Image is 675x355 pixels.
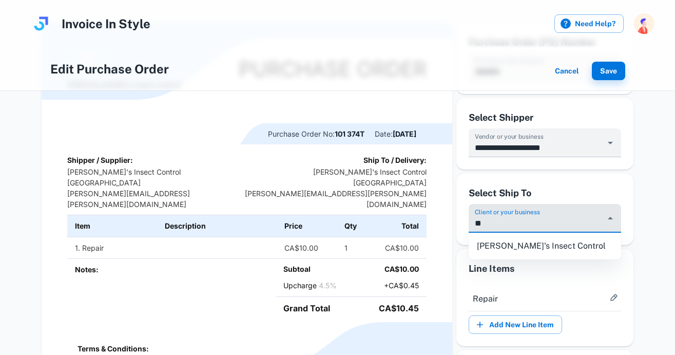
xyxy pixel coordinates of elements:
th: Description [157,215,277,237]
div: Line Items [469,261,621,276]
td: Subtoal [276,258,348,280]
h4: Edit Purchase Order [50,60,169,78]
li: [PERSON_NAME]'s Insect Control [469,237,621,255]
label: Vendor or your business [475,132,544,141]
th: Item [67,215,157,237]
div: Repairmore [469,284,621,311]
b: Ship To / Delivery: [363,156,427,164]
img: logo.svg [31,13,51,34]
td: CA$10.00 [367,237,427,259]
td: Upcharge [276,280,348,296]
div: Select Shipper [469,110,621,124]
th: Total [367,215,427,237]
p: [PERSON_NAME]'s Insect Control [GEOGRAPHIC_DATA] [PERSON_NAME][EMAIL_ADDRESS][PERSON_NAME][DOMAIN... [211,166,427,210]
button: Open [603,136,618,150]
button: Save [592,62,625,80]
th: Price [277,215,337,237]
label: Client or your business [475,208,540,216]
b: Terms & Conditions: [78,344,149,353]
p: [PERSON_NAME]'s Insect Control [GEOGRAPHIC_DATA] [PERSON_NAME][EMAIL_ADDRESS][PERSON_NAME][DOMAIN... [67,166,211,210]
button: Close [603,211,618,226]
td: 1 [337,237,367,259]
td: CA$10.45 [348,296,427,320]
th: Qty [337,215,367,237]
h4: Invoice In Style [62,14,150,33]
label: Need Help? [554,14,624,33]
td: CA$10.00 [277,237,337,259]
b: Shipper / Supplier: [67,156,133,164]
b: Notes: [75,265,99,274]
td: CA$10.00 [348,258,427,280]
button: Add New Line Item [469,315,562,334]
td: Grand Total [276,296,348,320]
div: Select Ship To [469,186,621,200]
img: photoURL [634,13,654,34]
td: +CA$0.45 [348,280,427,296]
td: 1. Repair [67,237,157,259]
span: 4.5% [319,281,337,290]
span: Repair [473,293,605,305]
button: more [605,288,623,307]
button: Cancel [551,62,584,80]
